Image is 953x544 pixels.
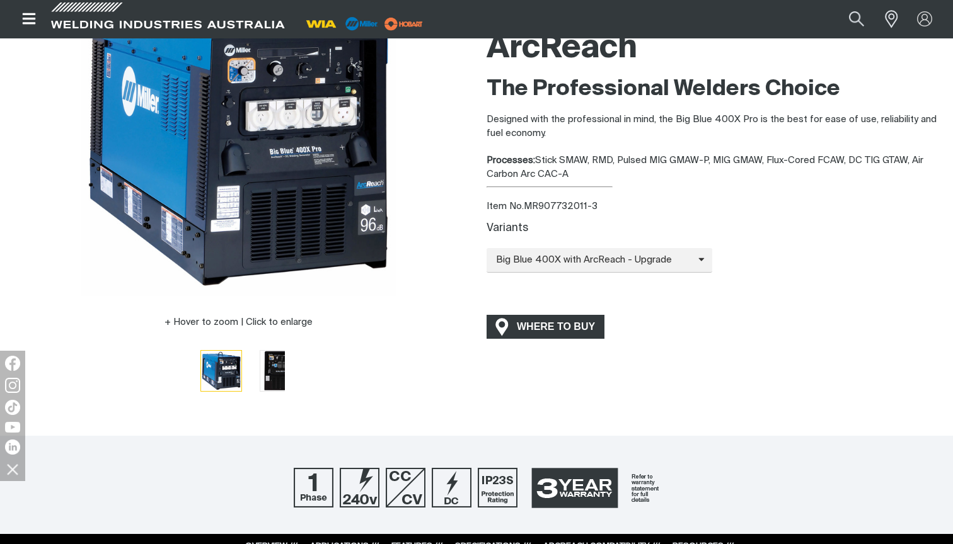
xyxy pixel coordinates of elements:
img: IP23S Protection Rating [478,468,517,507]
span: Big Blue 400X with ArcReach - Upgrade [487,253,698,268]
img: Facebook [5,356,20,371]
a: miller [381,19,427,28]
img: 240V [340,468,379,507]
img: YouTube [5,422,20,433]
button: Hover to zoom | Click to enlarge [157,315,320,330]
input: Product name or item number... [819,5,878,33]
span: WHERE TO BUY [509,317,603,337]
img: 3 Year Warranty [524,464,659,512]
img: hide socials [2,458,23,480]
label: Variants [487,223,528,234]
button: Go to slide 1 [200,350,242,392]
img: DC [432,468,471,507]
strong: Processes: [487,156,535,165]
button: Search products [835,5,878,33]
img: One Phase [294,468,333,507]
img: Big Blue 400X Pro with ArcReach [201,351,241,391]
a: WHERE TO BUY [487,315,604,338]
img: TikTok [5,400,20,415]
div: Item No. MR907732011-3 [487,200,943,214]
p: Designed with the professional in mind, the Big Blue 400X Pro is the best for ease of use, reliab... [487,113,943,141]
img: Instagram [5,378,20,393]
div: Stick SMAW, RMD, Pulsed MIG GMAW-P, MIG GMAW, Flux-Cored FCAW, DC TIG GTAW, Air Carbon Arc CAC-A [487,154,943,182]
button: Go to slide 2 [260,350,301,392]
img: Big Blue 400X Pro with ArcReach [260,351,301,391]
img: LinkedIn [5,439,20,455]
h2: The Professional Welders Choice [487,76,943,103]
img: miller [381,14,427,33]
img: CC/CV [386,468,425,507]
